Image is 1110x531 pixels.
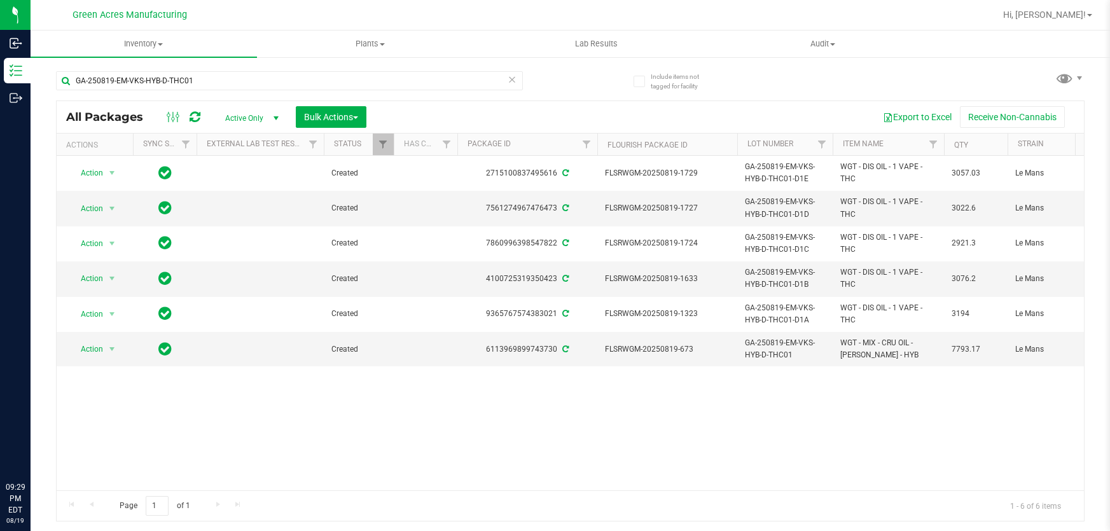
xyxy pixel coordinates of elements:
a: Inventory [31,31,257,57]
span: Sync from Compliance System [560,169,569,177]
div: 2715100837495616 [455,167,599,179]
span: select [104,305,120,323]
a: Filter [373,134,394,155]
span: Action [69,164,104,182]
div: 4100725319350423 [455,273,599,285]
inline-svg: Inventory [10,64,22,77]
span: 1 - 6 of 6 items [1000,496,1071,515]
div: 9365767574383021 [455,308,599,320]
span: Action [69,270,104,287]
span: Lab Results [558,38,635,50]
a: Strain [1018,139,1044,148]
span: Inventory [31,38,257,50]
span: select [104,235,120,252]
a: Filter [176,134,197,155]
span: In Sync [158,234,172,252]
span: In Sync [158,199,172,217]
a: Filter [812,134,833,155]
span: All Packages [66,110,156,124]
span: Action [69,340,104,358]
a: Filter [576,134,597,155]
a: Filter [923,134,944,155]
a: Filter [436,134,457,155]
span: select [104,164,120,182]
span: select [104,270,120,287]
a: Audit [709,31,936,57]
p: 08/19 [6,516,25,525]
input: 1 [146,496,169,516]
div: 7860996398547822 [455,237,599,249]
span: FLSRWGM-20250819-1729 [605,167,730,179]
span: Plants [258,38,483,50]
a: Sync Status [143,139,192,148]
div: 7561274967476473 [455,202,599,214]
span: In Sync [158,270,172,287]
span: Page of 1 [109,496,200,516]
span: FLSRWGM-20250819-1323 [605,308,730,320]
span: GA-250819-EM-VKS-HYB-D-THC01-D1E [745,161,825,185]
iframe: Resource center [13,429,51,467]
span: Green Acres Manufacturing [73,10,187,20]
inline-svg: Inbound [10,37,22,50]
button: Receive Non-Cannabis [960,106,1065,128]
div: 6113969899743730 [455,343,599,355]
p: 09:29 PM EDT [6,481,25,516]
a: Status [334,139,361,148]
div: Actions [66,141,128,149]
span: Created [331,308,386,320]
a: Flourish Package ID [607,141,688,149]
span: GA-250819-EM-VKS-HYB-D-THC01-D1B [745,266,825,291]
span: FLSRWGM-20250819-1727 [605,202,730,214]
span: WGT - DIS OIL - 1 VAPE - THC [840,161,936,185]
span: 3076.2 [952,273,1000,285]
span: FLSRWGM-20250819-673 [605,343,730,355]
span: Created [331,343,386,355]
a: Item Name [843,139,884,148]
span: Sync from Compliance System [560,309,569,318]
th: Has COA [394,134,457,156]
a: Lot Number [747,139,793,148]
button: Bulk Actions [296,106,366,128]
span: WGT - DIS OIL - 1 VAPE - THC [840,196,936,220]
a: Plants [257,31,483,57]
a: Qty [954,141,968,149]
span: Bulk Actions [304,112,358,122]
span: In Sync [158,164,172,182]
input: Search Package ID, Item Name, SKU, Lot or Part Number... [56,71,523,90]
span: Created [331,202,386,214]
span: Sync from Compliance System [560,274,569,283]
a: External Lab Test Result [207,139,307,148]
a: Filter [303,134,324,155]
span: Created [331,167,386,179]
a: Package ID [468,139,511,148]
span: GA-250819-EM-VKS-HYB-D-THC01 [745,337,825,361]
span: Action [69,200,104,217]
span: GA-250819-EM-VKS-HYB-D-THC01-D1D [745,196,825,220]
span: Sync from Compliance System [560,203,569,212]
span: WGT - MIX - CRU OIL - [PERSON_NAME] - HYB [840,337,936,361]
span: 7793.17 [952,343,1000,355]
span: GA-250819-EM-VKS-HYB-D-THC01-D1A [745,302,825,326]
span: Created [331,273,386,285]
span: Include items not tagged for facility [651,72,714,91]
span: select [104,200,120,217]
span: select [104,340,120,358]
span: Clear [508,71,517,88]
span: 2921.3 [952,237,1000,249]
inline-svg: Outbound [10,92,22,104]
span: Sync from Compliance System [560,345,569,354]
span: 3194 [952,308,1000,320]
span: Hi, [PERSON_NAME]! [1003,10,1086,20]
button: Export to Excel [875,106,960,128]
span: FLSRWGM-20250819-1724 [605,237,730,249]
span: In Sync [158,305,172,322]
span: Action [69,235,104,252]
span: Action [69,305,104,323]
span: 3022.6 [952,202,1000,214]
span: Sync from Compliance System [560,238,569,247]
span: FLSRWGM-20250819-1633 [605,273,730,285]
span: WGT - DIS OIL - 1 VAPE - THC [840,266,936,291]
span: Created [331,237,386,249]
span: Audit [710,38,935,50]
span: In Sync [158,340,172,358]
